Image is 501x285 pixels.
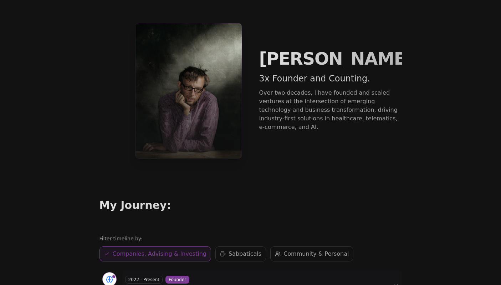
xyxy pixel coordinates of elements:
span: 2022 - Present [125,276,163,284]
button: Community & Personal [270,246,353,261]
span: Founder [165,276,189,284]
h2: My Journey: [99,199,402,212]
span: Companies, Advising & Investing [113,250,206,258]
span: Community & Personal [283,250,349,258]
button: Sabbaticals [215,246,266,261]
button: Companies, Advising & Investing [99,246,211,261]
label: Filter timeline by: [99,235,402,242]
p: 3x Founder and Counting. [259,73,402,84]
p: Over two decades, I have founded and scaled ventures at the intersection of emerging technology a... [259,89,402,131]
span: Sabbaticals [229,250,261,258]
h1: [PERSON_NAME] [259,50,402,67]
